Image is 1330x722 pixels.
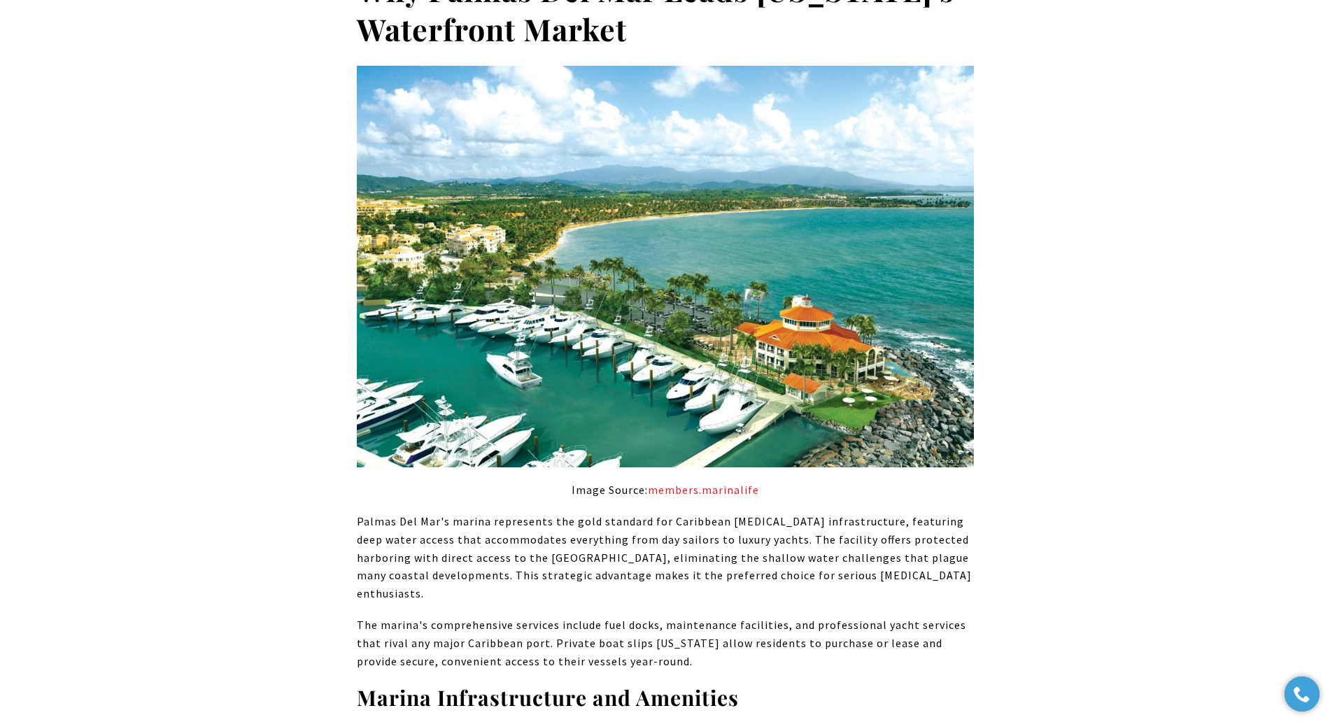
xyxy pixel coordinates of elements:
[357,481,974,500] p: Image Source:
[648,483,759,497] a: members.marinalife
[357,513,974,602] p: Palmas Del Mar's marina represents the gold standard for Caribbean [MEDICAL_DATA] infrastructure,...
[357,616,974,670] p: The marina's comprehensive services include fuel docks, maintenance facilities, and professional ...
[357,684,739,712] strong: Marina Infrastructure and Amenities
